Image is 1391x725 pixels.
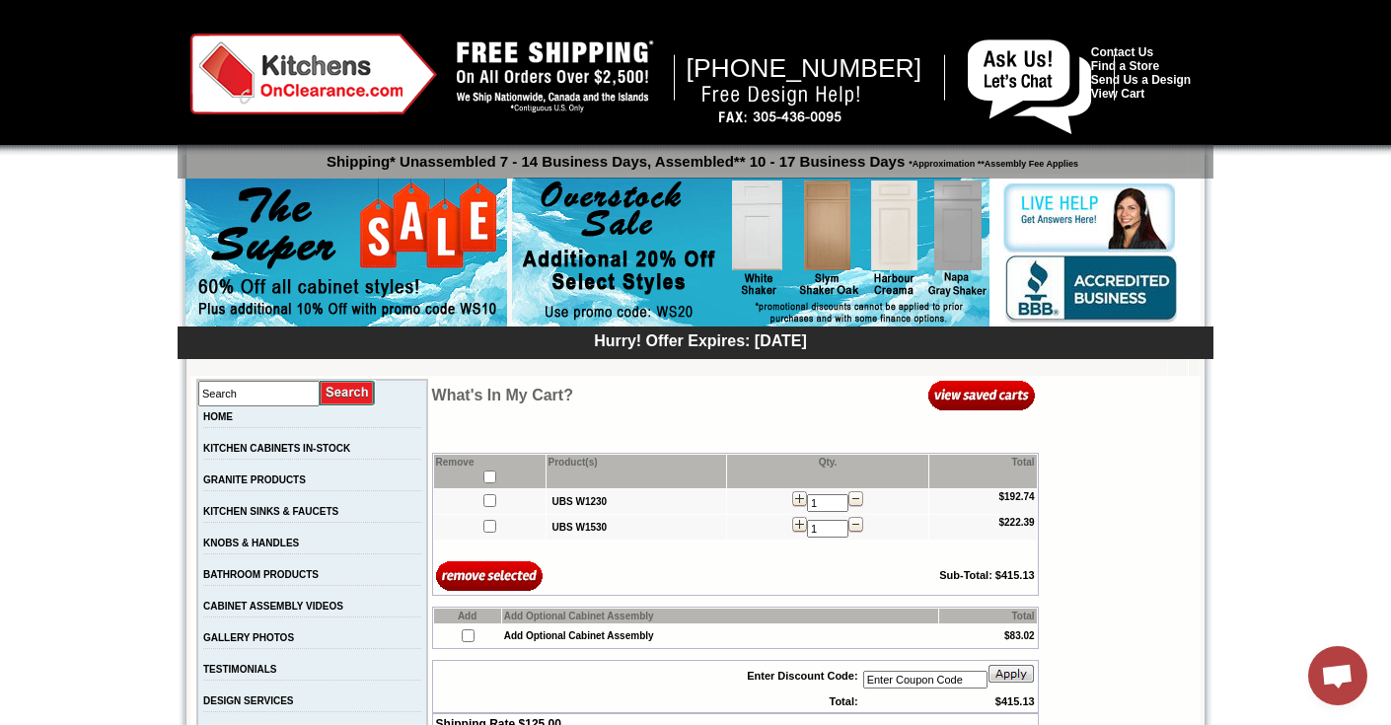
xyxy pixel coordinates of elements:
a: BATHROOM PRODUCTS [203,569,319,580]
a: UBS W1530 [552,522,608,533]
img: apply_button.gif [988,664,1035,684]
b: $83.02 [1004,630,1035,641]
td: What's In My Cart? [432,379,751,411]
a: Send Us a Design [1091,73,1191,87]
td: Product(s) [547,455,726,488]
a: UBS W1230 [552,496,608,507]
td: Add [434,609,501,623]
a: DESIGN SERVICES [203,695,294,706]
a: KITCHEN SINKS & FAUCETS [203,506,338,517]
td: Qty. [727,455,929,488]
span: [PHONE_NUMBER] [687,53,922,83]
span: *Approximation **Assembly Fee Applies [905,154,1078,169]
img: View Saved Carts [928,379,1036,411]
b: Sub-Total: $415.13 [939,569,1034,581]
b: $222.39 [998,517,1034,528]
b: $415.13 [995,695,1035,707]
a: KITCHEN CABINETS IN-STOCK [203,443,350,454]
b: Add Optional Cabinet Assembly [504,630,654,641]
a: GALLERY PHOTOS [203,632,294,643]
a: KNOBS & HANDLES [203,538,299,548]
a: GRANITE PRODUCTS [203,474,306,485]
a: Contact Us [1091,45,1153,59]
td: Total [929,455,1036,488]
b: Total: [830,695,858,707]
b: Enter Discount Code: [747,670,857,682]
img: Kitchens on Clearance Logo [190,34,437,114]
a: TESTIMONIALS [203,664,276,675]
a: HOME [203,411,233,422]
td: Add Optional Cabinet Assembly [502,609,939,623]
div: Hurry! Offer Expires: [DATE] [187,329,1213,350]
a: CABINET ASSEMBLY VIDEOS [203,601,343,612]
a: Find a Store [1091,59,1159,73]
a: View Cart [1091,87,1144,101]
td: Remove [434,455,546,488]
p: Shipping* Unassembled 7 - 14 Business Days, Assembled** 10 - 17 Business Days [187,144,1213,170]
a: Open chat [1308,646,1367,705]
td: Total [939,609,1036,623]
input: Submit [320,380,376,406]
input: Remove Selected [436,559,544,592]
b: $192.74 [998,491,1034,502]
